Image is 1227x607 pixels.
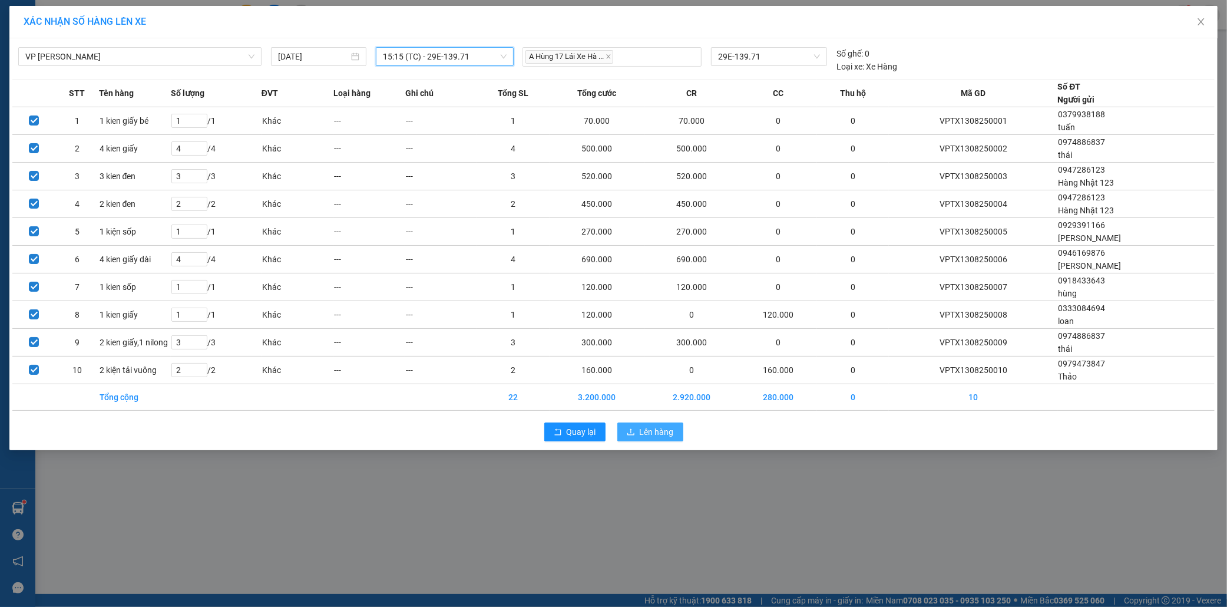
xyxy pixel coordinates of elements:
[99,218,171,246] td: 1 kiện sốp
[1058,206,1114,215] span: Hàng Nhật 123
[644,135,739,163] td: 500.000
[262,190,333,218] td: Khác
[617,423,683,441] button: uploadLên hàng
[1058,123,1075,132] span: tuấn
[817,190,889,218] td: 0
[1058,165,1105,174] span: 0947286123
[1058,344,1072,354] span: thái
[739,329,817,357] td: 0
[171,163,262,190] td: / 3
[550,190,644,218] td: 450.000
[1058,150,1072,160] span: thái
[1196,17,1206,27] span: close
[69,87,85,100] span: STT
[405,163,477,190] td: ---
[477,107,549,135] td: 1
[78,5,233,21] strong: PHIẾU DÁN LÊN HÀNG
[55,301,98,329] td: 8
[333,163,405,190] td: ---
[739,135,817,163] td: 0
[627,428,635,437] span: upload
[644,329,739,357] td: 300.000
[739,163,817,190] td: 0
[55,273,98,301] td: 7
[262,218,333,246] td: Khác
[99,163,171,190] td: 3 kien đen
[1057,80,1094,106] div: Số ĐT Người gửi
[889,329,1057,357] td: VPTX1308250009
[262,329,333,357] td: Khác
[889,107,1057,135] td: VPTX1308250001
[817,273,889,301] td: 0
[644,273,739,301] td: 120.000
[405,107,477,135] td: ---
[262,273,333,301] td: Khác
[99,357,171,384] td: 2 kiện tải vuông
[836,60,864,73] span: Loại xe:
[262,135,333,163] td: Khác
[405,218,477,246] td: ---
[739,301,817,329] td: 120.000
[262,87,278,100] span: ĐVT
[333,246,405,273] td: ---
[262,107,333,135] td: Khác
[817,246,889,273] td: 0
[644,218,739,246] td: 270.000
[889,163,1057,190] td: VPTX1308250003
[1058,261,1121,270] span: [PERSON_NAME]
[405,87,434,100] span: Ghi chú
[1058,110,1105,119] span: 0379938188
[171,301,262,329] td: / 1
[99,135,171,163] td: 4 kien giấy
[817,329,889,357] td: 0
[644,246,739,273] td: 690.000
[1185,6,1218,39] button: Close
[5,25,90,46] span: [PHONE_NUMBER]
[477,384,549,411] td: 22
[99,87,134,100] span: Tên hàng
[1058,331,1105,341] span: 0974886837
[889,135,1057,163] td: VPTX1308250002
[644,301,739,329] td: 0
[333,301,405,329] td: ---
[477,190,549,218] td: 2
[55,107,98,135] td: 1
[333,135,405,163] td: ---
[644,357,739,384] td: 0
[25,48,254,65] span: VP Thanh Xuân - Kho HN
[644,107,739,135] td: 70.000
[477,301,549,329] td: 1
[644,190,739,218] td: 450.000
[686,87,697,100] span: CR
[550,384,644,411] td: 3.200.000
[525,50,613,64] span: A Hùng 17 Lái Xe Hà ...
[817,301,889,329] td: 0
[171,135,262,163] td: / 4
[383,48,507,65] span: 15:15 (TC) - 29E-139.71
[739,218,817,246] td: 0
[644,163,739,190] td: 520.000
[550,329,644,357] td: 300.000
[171,190,262,218] td: / 2
[836,60,897,73] div: Xe Hàng
[889,246,1057,273] td: VPTX1308250006
[477,135,549,163] td: 4
[477,357,549,384] td: 2
[1058,233,1121,243] span: [PERSON_NAME]
[889,273,1057,301] td: VPTX1308250007
[889,301,1057,329] td: VPTX1308250008
[1058,193,1105,202] span: 0947286123
[773,87,783,100] span: CC
[477,329,549,357] td: 3
[550,246,644,273] td: 690.000
[606,54,611,60] span: close
[405,301,477,329] td: ---
[640,425,674,438] span: Lên hàng
[550,301,644,329] td: 120.000
[817,218,889,246] td: 0
[554,428,562,437] span: rollback
[889,384,1057,411] td: 10
[567,425,596,438] span: Quay lại
[333,329,405,357] td: ---
[739,273,817,301] td: 0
